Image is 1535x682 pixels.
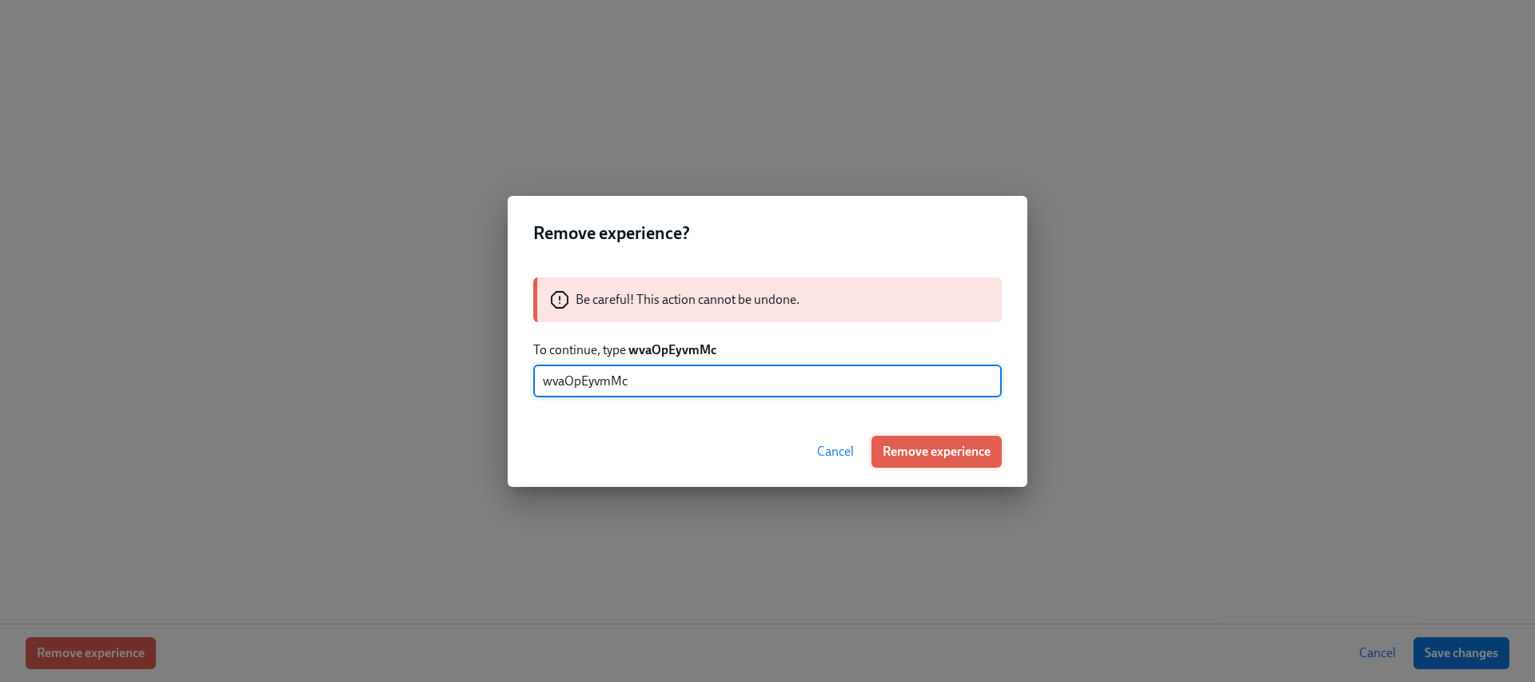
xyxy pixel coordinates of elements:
h2: Remove experience? [533,221,1002,245]
strong: wvaOpEyvmMc [628,342,716,357]
p: To continue, type [533,341,1002,359]
span: Cancel [817,444,854,460]
button: Remove experience [871,436,1002,468]
span: Remove experience [883,444,991,460]
button: Cancel [806,436,865,468]
p: Be careful! This action cannot be undone. [576,291,799,309]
